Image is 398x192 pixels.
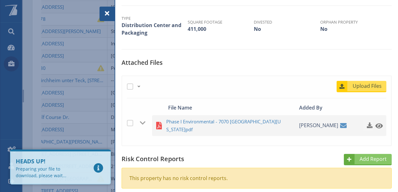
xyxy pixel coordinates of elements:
[166,103,298,112] div: File Name
[122,22,181,36] span: Distribution Center and Packaging
[344,154,392,165] a: Add Report
[122,15,188,21] th: Type
[297,103,344,112] div: Added By
[188,25,206,32] span: 411,000
[166,118,283,133] span: Phase I Environmental - 7070 [GEOGRAPHIC_DATA][US_STATE]pdf
[348,82,386,90] span: Upload Files
[355,155,392,163] span: Add Report
[166,118,298,133] a: Phase I Environmental - 7070 [GEOGRAPHIC_DATA][US_STATE]pdf
[129,174,384,182] div: This property has no risk control reports.
[373,120,382,131] a: Click to preview this file
[188,19,254,25] th: Square Footage
[122,155,184,163] span: Risk Control Reports
[337,81,386,92] a: Upload Files
[320,19,386,25] th: Orphan Property
[254,19,320,25] th: Divested
[299,119,338,132] span: [PERSON_NAME]
[16,157,82,166] b: Heads Up!
[320,25,327,32] span: No
[122,59,392,71] h5: Attached Files
[16,166,82,179] div: Preparing your file to download, please wait...
[254,25,261,32] span: No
